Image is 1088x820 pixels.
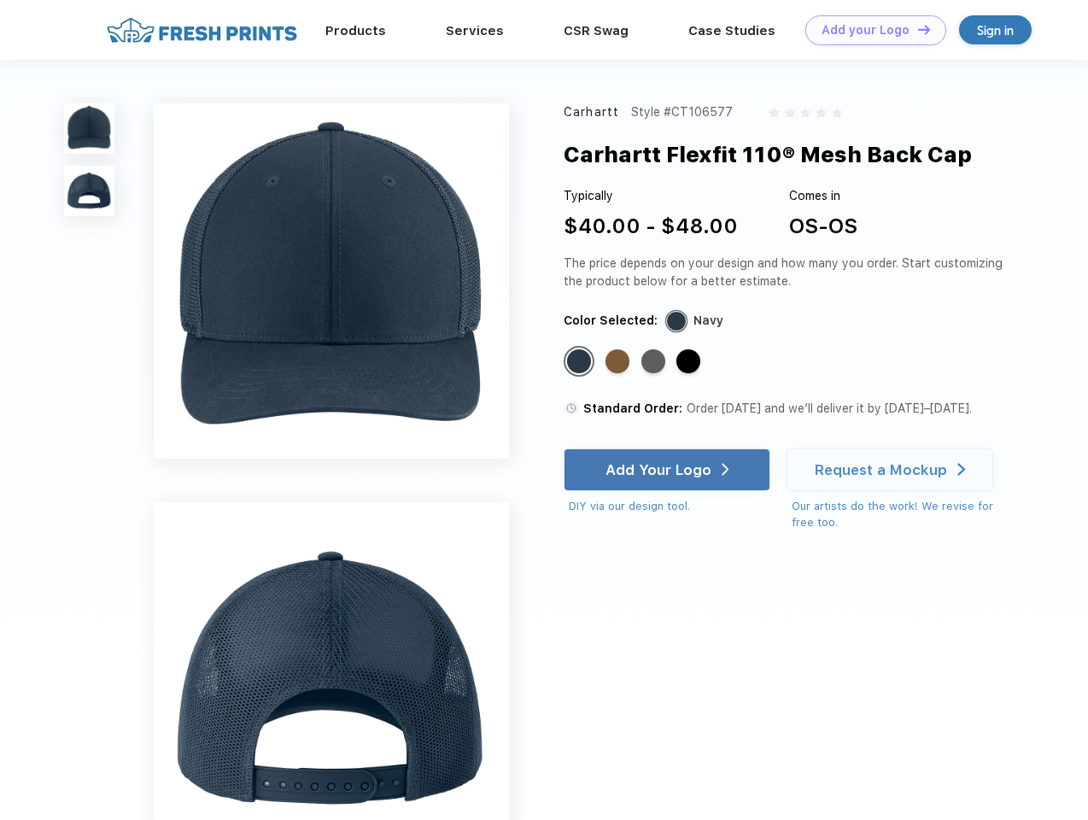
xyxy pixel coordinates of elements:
img: gray_star.svg [832,108,842,118]
img: fo%20logo%202.webp [102,15,302,45]
div: Color Selected: [564,312,658,330]
div: Request a Mockup [815,461,947,478]
img: white arrow [722,463,729,476]
img: gray_star.svg [800,108,810,118]
img: func=resize&h=640 [154,103,509,459]
span: Order [DATE] and we’ll deliver it by [DATE]–[DATE]. [687,401,972,415]
div: Black [676,349,700,373]
div: Typically [564,187,738,205]
div: Add Your Logo [605,461,711,478]
div: Carhartt [564,103,619,121]
img: DT [918,25,930,34]
img: gray_star.svg [769,108,779,118]
a: Sign in [959,15,1032,44]
span: Standard Order: [583,401,682,415]
img: gray_star.svg [816,108,826,118]
div: $40.00 - $48.00 [564,211,738,242]
div: Style #CT106577 [631,103,733,121]
img: standard order [564,401,579,416]
div: Carhartt Brown [605,349,629,373]
img: gray_star.svg [785,108,795,118]
div: Navy [567,349,591,373]
div: OS-OS [789,211,857,242]
div: DIY via our design tool. [569,498,770,515]
div: The price depends on your design and how many you order. Start customizing the product below for ... [564,255,1009,290]
div: Navy [693,312,723,330]
div: Sign in [977,20,1014,40]
div: Our artists do the work! We revise for free too. [792,498,1009,531]
img: white arrow [957,463,965,476]
div: Add your Logo [822,23,910,38]
div: Shadow Grey [641,349,665,373]
a: Products [325,23,386,38]
img: func=resize&h=100 [64,166,114,216]
div: Carhartt Flexfit 110® Mesh Back Cap [564,138,972,171]
img: func=resize&h=100 [64,103,114,154]
div: Comes in [789,187,857,205]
